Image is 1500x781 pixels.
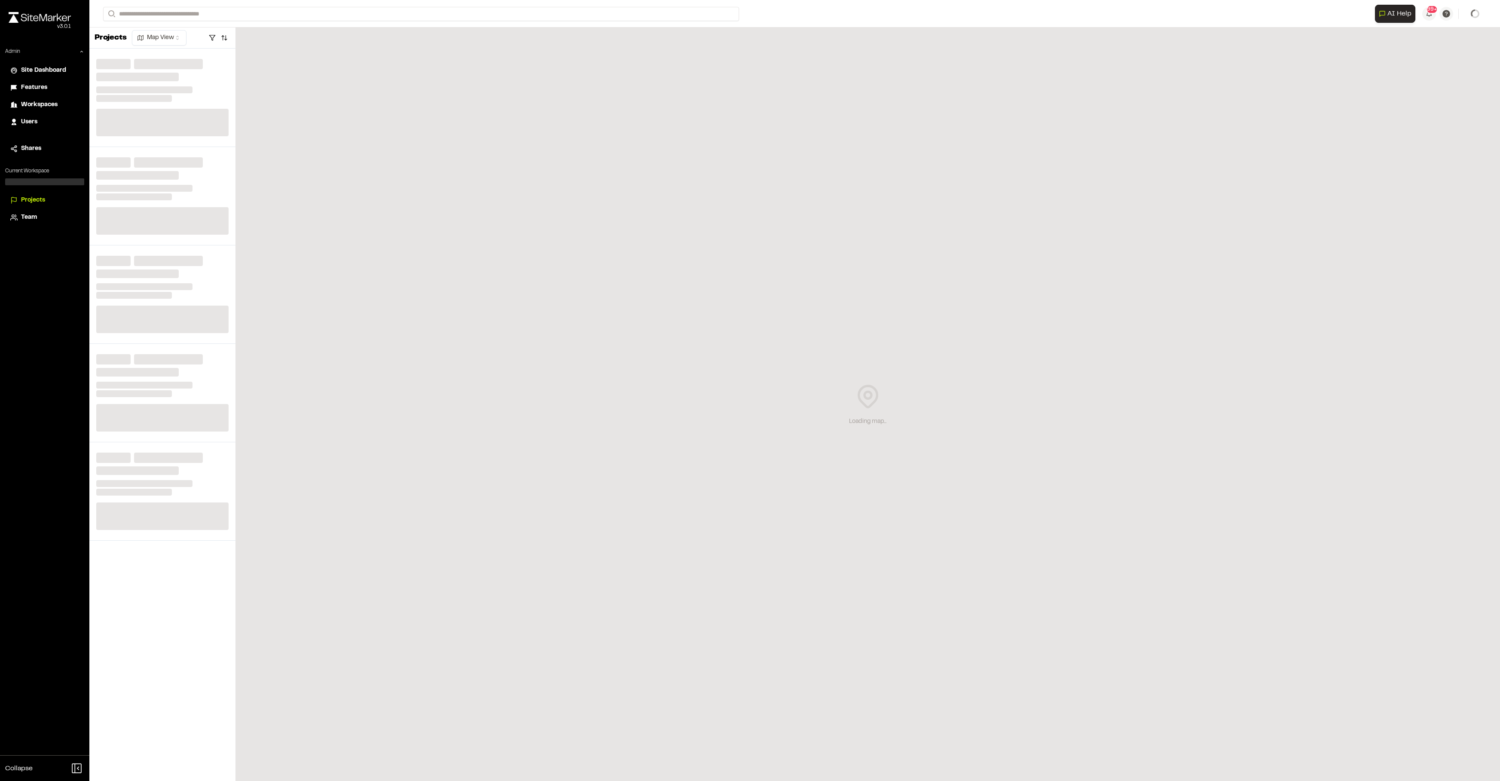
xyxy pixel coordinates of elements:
[849,417,886,426] div: Loading map...
[9,12,71,23] img: rebrand.png
[5,167,84,175] p: Current Workspace
[10,117,79,127] a: Users
[10,144,79,153] a: Shares
[1422,7,1436,21] button: 99+
[1375,5,1415,23] button: Open AI Assistant
[10,213,79,222] a: Team
[103,7,119,21] button: Search
[5,763,33,774] span: Collapse
[1375,5,1419,23] div: Open AI Assistant
[1427,6,1437,13] span: 99+
[21,213,37,222] span: Team
[21,66,66,75] span: Site Dashboard
[10,196,79,205] a: Projects
[95,32,127,44] p: Projects
[10,83,79,92] a: Features
[5,48,20,55] p: Admin
[10,66,79,75] a: Site Dashboard
[1387,9,1411,19] span: AI Help
[21,83,47,92] span: Features
[21,100,58,110] span: Workspaces
[9,23,71,31] div: Oh geez...please don't...
[21,196,45,205] span: Projects
[21,117,37,127] span: Users
[10,100,79,110] a: Workspaces
[21,144,41,153] span: Shares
